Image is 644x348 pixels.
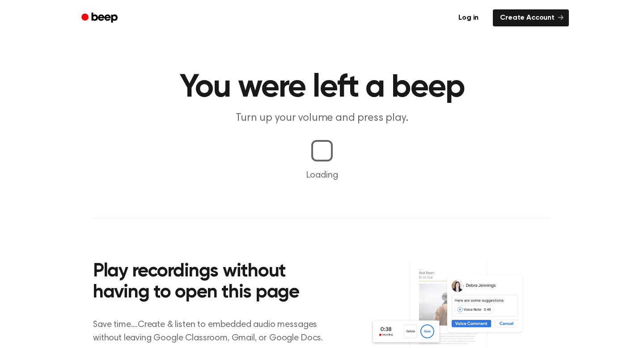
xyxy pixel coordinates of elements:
h1: You were left a beep [93,72,551,104]
h2: Play recordings without having to open this page [93,261,334,304]
p: Loading [11,169,633,182]
a: Create Account [493,9,569,26]
a: Beep [75,9,126,27]
p: Save time....Create & listen to embedded audio messages without leaving Google Classroom, Gmail, ... [93,318,334,345]
a: Log in [449,8,487,28]
p: Turn up your volume and press play. [150,111,494,126]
